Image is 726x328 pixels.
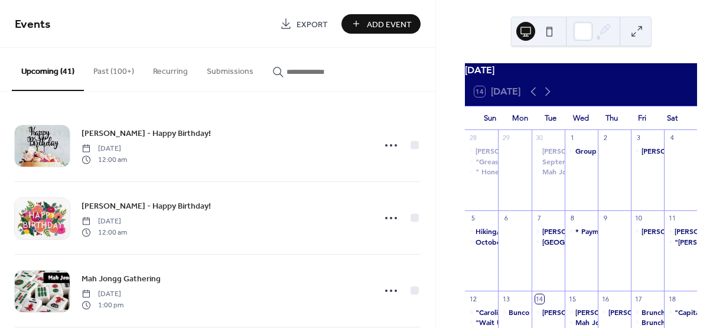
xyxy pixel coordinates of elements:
[532,157,565,167] div: September Group Luncheon and Members Birthdays # 4
[532,146,565,156] div: Martha Deiter- Happy Birthday!
[476,157,578,167] div: "Grease" Theater Performance
[598,307,631,317] div: Carol Cimo - Happy Birthday!
[271,14,337,34] a: Export
[297,18,328,31] span: Export
[535,294,544,303] div: 14
[542,226,662,236] div: [PERSON_NAME] - Happy Birthday!
[542,307,662,317] div: [PERSON_NAME] - Happy Birthday!
[542,146,660,156] div: [PERSON_NAME]- Happy Birthday!
[476,317,611,327] div: "Wait Until Dark" - Theater Performance
[476,146,595,156] div: [PERSON_NAME] - Happy Birthday!
[565,146,598,156] div: Group Dance Lessons
[505,106,536,130] div: Mon
[82,289,123,300] span: [DATE]
[601,214,610,223] div: 9
[465,157,498,167] div: "Grease" Theater Performance
[82,200,211,213] span: [PERSON_NAME] - Happy Birthday!
[631,307,664,317] div: Brunch Bunch Gathering
[15,13,51,36] span: Events
[468,294,477,303] div: 12
[82,144,127,154] span: [DATE]
[668,294,676,303] div: 18
[465,307,498,317] div: "Carolina Mustangs" Supper Club
[84,48,144,90] button: Past (100+)
[465,63,697,77] div: [DATE]
[542,237,632,247] div: [GEOGRAPHIC_DATA] Tour
[476,167,569,177] div: " Honey Bees" Supper Club
[535,134,544,142] div: 30
[657,106,688,130] div: Sat
[596,106,627,130] div: Thu
[502,134,510,142] div: 29
[668,134,676,142] div: 4
[532,237,565,247] div: Raleigh Capitol Building Tour
[631,226,664,236] div: Sherry Adamson - Happy Birthday!
[476,226,576,236] div: Hiking/Walking Group Outing
[465,317,498,327] div: "Wait Until Dark" - Theater Performance
[532,307,565,317] div: Celeste Anderson - Happy Birthday!
[565,226,598,236] div: * Payment Due Date : NC Chinese Lantern Festival (December 10th)
[631,317,664,327] div: Brunch Brunch Gathering - Hosted by Sophia Curtis
[664,307,697,317] div: "Capital City Diners" Supper Club
[575,317,649,327] div: Mah Jongg Gathering
[12,48,84,91] button: Upcoming (41)
[498,307,531,317] div: Bunco Gathering
[601,134,610,142] div: 2
[566,106,597,130] div: Wed
[575,146,647,156] div: Group Dance Lessons
[82,216,127,227] span: [DATE]
[627,106,657,130] div: Fri
[476,237,646,247] div: October Group Brunch and Member Birthdays # 1
[568,214,577,223] div: 8
[468,214,477,223] div: 5
[341,14,421,34] button: Add Event
[634,134,643,142] div: 3
[601,294,610,303] div: 16
[82,199,211,213] a: [PERSON_NAME] - Happy Birthday!
[502,214,510,223] div: 6
[532,226,565,236] div: Amy Harder - Happy Birthday!
[465,226,498,236] div: Hiking/Walking Group Outing
[509,307,565,317] div: Bunco Gathering
[468,134,477,142] div: 28
[82,300,123,310] span: 1:00 pm
[542,167,616,177] div: Mah Jongg Gathering
[664,237,697,247] div: "Carolina Lilies" Supper Club
[642,307,724,317] div: Brunch Bunch Gathering
[575,307,695,317] div: [PERSON_NAME] - Happy Birthday!
[82,126,211,140] a: [PERSON_NAME] - Happy Birthday!
[634,294,643,303] div: 17
[664,226,697,236] div: Janet Smith - Happy Birthday!
[82,272,161,285] a: Mah Jongg Gathering
[634,214,643,223] div: 10
[668,214,676,223] div: 11
[465,167,498,177] div: " Honey Bees" Supper Club
[565,317,598,327] div: Mah Jongg Gathering
[367,18,412,31] span: Add Event
[631,146,664,156] div: Carolyn Walker - Happy Birthday!
[465,237,498,247] div: October Group Brunch and Member Birthdays # 1
[476,307,588,317] div: "Carolina Mustangs" Supper Club
[474,106,505,130] div: Sun
[465,146,498,156] div: Gretchen Kaltenbach - Happy Birthday!
[197,48,263,90] button: Submissions
[535,214,544,223] div: 7
[82,227,127,238] span: 12:00 am
[568,134,577,142] div: 1
[82,273,161,285] span: Mah Jongg Gathering
[82,128,211,140] span: [PERSON_NAME] - Happy Birthday!
[502,294,510,303] div: 13
[82,154,127,165] span: 12:00 am
[144,48,197,90] button: Recurring
[565,307,598,317] div: Barbara King - Happy Birthday!
[535,106,566,130] div: Tue
[532,167,565,177] div: Mah Jongg Gathering
[568,294,577,303] div: 15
